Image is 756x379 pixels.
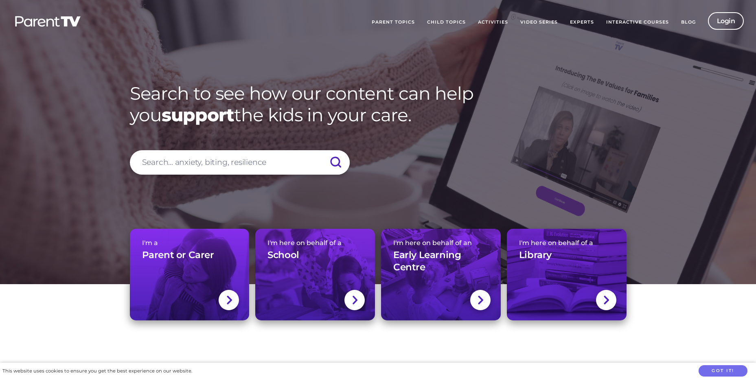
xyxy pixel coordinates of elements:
span: I'm here on behalf of a [519,239,614,247]
a: Video Series [514,12,564,33]
img: svg+xml;base64,PHN2ZyBlbmFibGUtYmFja2dyb3VuZD0ibmV3IDAgMCAxNC44IDI1LjciIHZpZXdCb3g9IjAgMCAxNC44ID... [226,295,232,305]
a: Blog [675,12,702,33]
h3: School [267,249,299,261]
input: Search... anxiety, biting, resilience [130,150,350,175]
input: Submit [321,150,350,175]
h3: Parent or Carer [142,249,214,261]
button: Got it! [699,365,747,377]
span: I'm here on behalf of a [267,239,363,247]
img: svg+xml;base64,PHN2ZyBlbmFibGUtYmFja2dyb3VuZD0ibmV3IDAgMCAxNC44IDI1LjciIHZpZXdCb3g9IjAgMCAxNC44ID... [477,295,483,305]
h1: Search to see how our content can help you the kids in your care. [130,83,627,126]
strong: support [162,104,234,126]
a: I'm here on behalf of anEarly Learning Centre [381,229,501,320]
a: I'm here on behalf of aLibrary [507,229,627,320]
img: parenttv-logo-white.4c85aaf.svg [14,15,81,27]
a: Experts [564,12,600,33]
h3: Library [519,249,552,261]
a: Interactive Courses [600,12,675,33]
h3: Early Learning Centre [393,249,489,274]
a: I'm aParent or Carer [130,229,250,320]
img: svg+xml;base64,PHN2ZyBlbmFibGUtYmFja2dyb3VuZD0ibmV3IDAgMCAxNC44IDI1LjciIHZpZXdCb3g9IjAgMCAxNC44ID... [603,295,609,305]
a: Login [708,12,744,30]
span: I'm a [142,239,237,247]
div: This website uses cookies to ensure you get the best experience on our website. [2,367,192,375]
a: Activities [472,12,514,33]
a: Parent Topics [366,12,421,33]
span: I'm here on behalf of an [393,239,489,247]
a: I'm here on behalf of aSchool [255,229,375,320]
a: Child Topics [421,12,472,33]
img: svg+xml;base64,PHN2ZyBlbmFibGUtYmFja2dyb3VuZD0ibmV3IDAgMCAxNC44IDI1LjciIHZpZXdCb3g9IjAgMCAxNC44ID... [352,295,358,305]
